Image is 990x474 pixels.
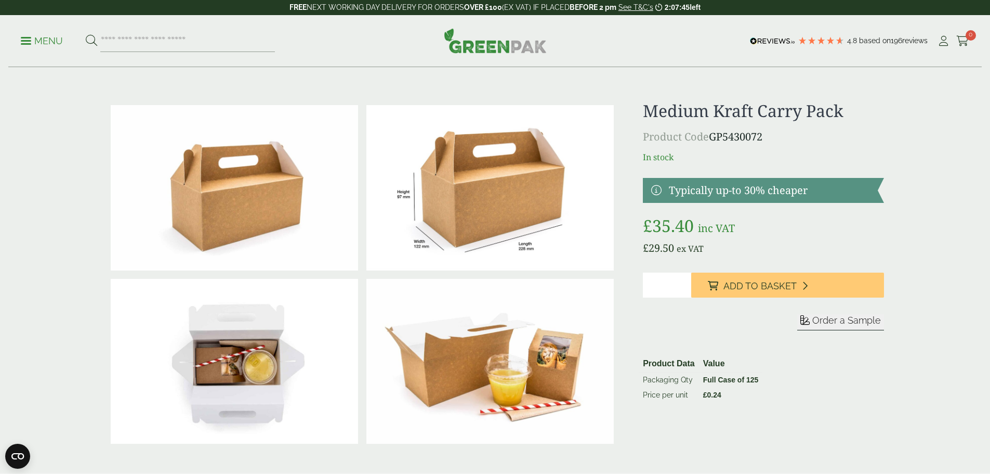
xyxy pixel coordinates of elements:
a: See T&C's [618,3,653,11]
td: Price per unit [639,388,699,403]
span: 4.8 [847,36,859,45]
span: £ [703,391,707,399]
span: £ [643,241,649,255]
a: 0 [956,33,969,49]
span: reviews [902,36,928,45]
span: left [690,3,701,11]
strong: Full Case of 125 [703,376,759,384]
img: IMG_5940 (Large) [111,105,358,271]
bdi: 0.24 [703,391,721,399]
p: Menu [21,35,63,47]
i: Cart [956,36,969,46]
p: GP5430072 [643,129,883,145]
span: ex VAT [677,243,704,254]
span: 196 [891,36,902,45]
strong: BEFORE 2 pm [570,3,616,11]
span: £ [643,214,652,237]
span: 2:07:45 [665,3,690,11]
bdi: 35.40 [643,214,694,237]
td: Packaging Qty [639,373,699,388]
img: CarryPack_med [366,105,614,271]
p: In stock [643,151,883,163]
a: Menu [21,35,63,45]
span: Product Code [643,130,709,144]
th: Product Data [639,355,699,373]
div: 4.79 Stars [798,36,844,45]
strong: FREE [289,3,307,11]
button: Open CMP widget [5,444,30,469]
span: Based on [859,36,891,45]
span: inc VAT [698,221,735,235]
img: IMG_5936 (Large) [366,279,614,444]
button: Order a Sample [797,314,884,330]
span: Add to Basket [723,280,797,292]
i: My Account [937,36,950,46]
span: Order a Sample [812,315,881,326]
button: Add to Basket [691,273,884,298]
bdi: 29.50 [643,241,674,255]
img: IMG_5927 (Large) [111,279,358,444]
span: 0 [966,30,976,41]
img: GreenPak Supplies [444,28,547,53]
img: REVIEWS.io [750,37,795,45]
strong: OVER £100 [464,3,502,11]
th: Value [699,355,763,373]
h1: Medium Kraft Carry Pack [643,101,883,121]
